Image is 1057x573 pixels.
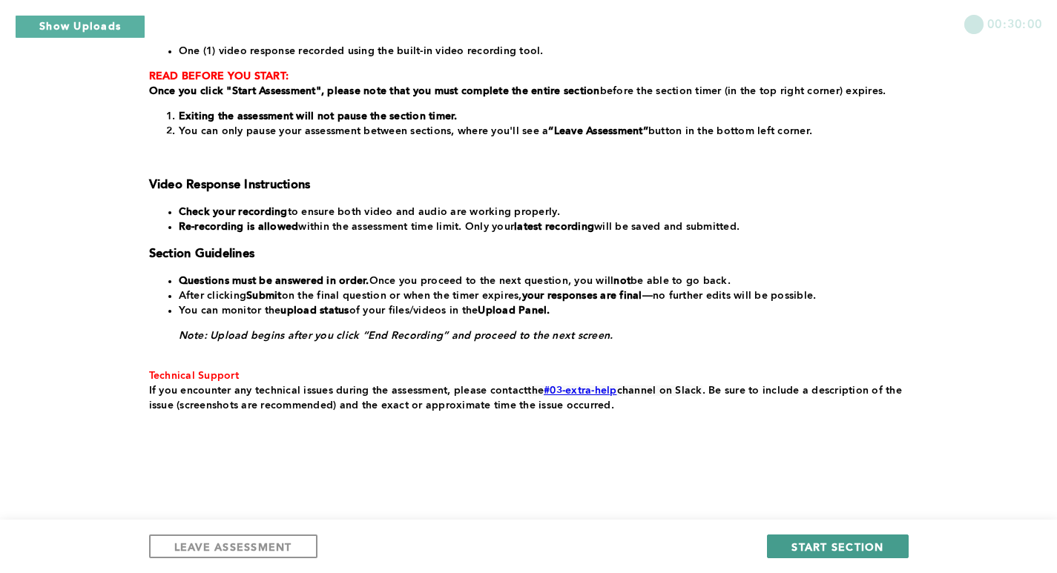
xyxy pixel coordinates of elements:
strong: Submit [246,291,282,301]
span: . Be sure to include a description of the issue (screenshots are recommended) and the exact or ap... [149,385,906,411]
strong: Check your recording [179,207,288,217]
strong: Re-recording is allowed [179,222,299,232]
span: START SECTION [791,540,883,554]
button: Show Uploads [15,15,145,39]
span: One (1) video response recorded using the built-in video recording tool. [179,46,544,56]
h3: Section Guidelines [149,247,903,262]
li: You can monitor the of your files/videos in the [179,303,903,318]
strong: not [613,276,630,286]
p: before the section timer (in the top right corner) expires. [149,84,903,99]
span: the [527,385,544,396]
strong: “Leave Assessment” [548,126,648,136]
li: within the assessment time limit. Only your will be saved and submitted. [179,219,903,234]
strong: your responses are final [522,291,642,301]
strong: Once you click "Start Assessment", please note that you must complete the entire section [149,86,600,96]
span: If you encounter any technical issues during the assessment, please contact [149,385,528,396]
span: Technical Support [149,371,239,381]
a: #03-extra-help [544,385,617,396]
strong: latest recording [514,222,594,232]
li: to ensure both video and audio are working properly. [179,205,903,219]
strong: upload status [280,305,349,316]
em: Note: Upload begins after you click “End Recording” and proceed to the next screen. [179,331,613,341]
li: Once you proceed to the next question, you will be able to go back. [179,274,903,288]
span: LEAVE ASSESSMENT [174,540,292,554]
span: 00:30:00 [987,15,1042,32]
li: After clicking on the final question or when the timer expires, —no further edits will be possible. [179,288,903,303]
strong: Upload Panel. [478,305,550,316]
button: LEAVE ASSESSMENT [149,534,317,558]
li: You can only pause your assessment between sections, where you'll see a button in the bottom left... [179,124,903,139]
h3: Video Response Instructions [149,178,903,193]
strong: Exiting the assessment will not pause the section timer. [179,111,458,122]
strong: READ BEFORE YOU START: [149,71,289,82]
strong: Questions must be answered in order. [179,276,369,286]
button: START SECTION [767,534,908,558]
span: channel on Slack [617,385,702,396]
